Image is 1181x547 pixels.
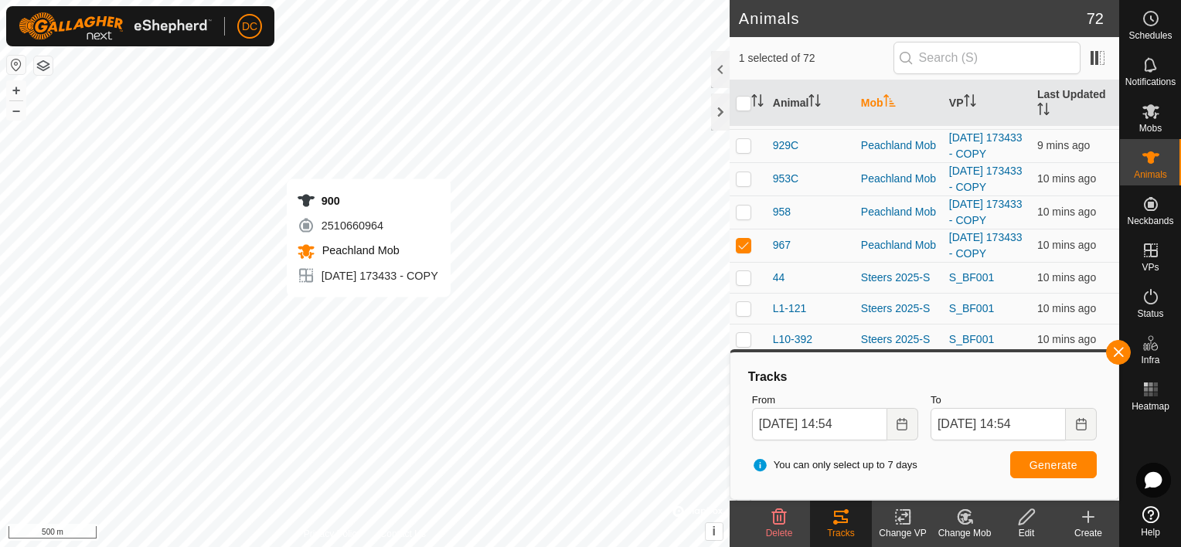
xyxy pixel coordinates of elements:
a: [DATE] 173433 - COPY [949,198,1023,226]
span: 72 [1087,7,1104,30]
span: 929C [773,138,798,154]
a: [DATE] 173433 - COPY [949,231,1023,260]
p-sorticon: Activate to sort [883,97,896,109]
label: To [931,392,1097,408]
div: Tracks [810,526,872,540]
button: Choose Date [887,408,918,440]
span: Infra [1141,355,1159,365]
span: You can only select up to 7 days [752,457,917,473]
div: Steers 2025-S [861,331,937,348]
span: i [713,525,716,538]
button: Choose Date [1066,408,1097,440]
a: Contact Us [380,527,426,541]
p-sorticon: Activate to sort [808,97,821,109]
span: DC [242,19,257,35]
a: S_BF001 [949,488,994,500]
div: Edit [996,526,1057,540]
span: Peachland Mob [318,244,400,257]
a: S_BF001 [949,333,994,345]
label: From [752,392,918,408]
span: 967 [773,237,791,253]
span: 13 Aug 2025, 2:45 pm [1037,139,1090,151]
div: [DATE] 173433 - COPY [297,267,438,285]
span: 13 Aug 2025, 2:45 pm [1037,206,1096,218]
p-sorticon: Activate to sort [751,97,764,109]
p-sorticon: Activate to sort [1037,105,1050,117]
th: Last Updated [1031,80,1119,127]
a: [DATE] 173433 - COPY [949,165,1023,193]
span: 44 [773,270,785,286]
img: Gallagher Logo [19,12,212,40]
div: Steers 2025-S [861,301,937,317]
span: Notifications [1125,77,1176,87]
div: Create [1057,526,1119,540]
span: Schedules [1128,31,1172,40]
button: Generate [1010,451,1097,478]
div: Peachland Mob [861,237,937,253]
span: L1-121 [773,301,807,317]
div: Peachland Mob [861,171,937,187]
a: S_BF001 [949,271,994,284]
span: 13 Aug 2025, 2:44 pm [1037,488,1096,500]
button: Reset Map [7,56,26,74]
span: 958 [773,204,791,220]
button: + [7,81,26,100]
a: [DATE] 173433 - COPY [949,98,1023,127]
th: Animal [767,80,855,127]
button: Map Layers [34,56,53,75]
span: 953C [773,171,798,187]
span: 13 Aug 2025, 2:44 pm [1037,271,1096,284]
span: Mobs [1139,124,1162,133]
span: 13 Aug 2025, 2:44 pm [1037,333,1096,345]
a: S_BF001 [949,302,994,314]
div: Peachland Mob [861,204,937,220]
a: Privacy Policy [304,527,362,541]
span: VPs [1142,263,1159,272]
div: Change VP [872,526,934,540]
th: Mob [855,80,943,127]
div: Peachland Mob [861,138,937,154]
h2: Animals [739,9,1087,28]
button: i [706,523,723,540]
span: 13 Aug 2025, 2:44 pm [1037,302,1096,314]
span: 1 selected of 72 [739,50,893,66]
span: 13 Aug 2025, 2:45 pm [1037,172,1096,185]
span: Status [1137,309,1163,318]
span: Animals [1134,170,1167,179]
span: 13 Aug 2025, 2:45 pm [1037,239,1096,251]
div: Tracks [746,368,1103,386]
div: Steers 2025-S [861,270,937,286]
a: [DATE] 173433 - COPY [949,131,1023,160]
input: Search (S) [893,42,1081,74]
th: VP [943,80,1031,127]
span: L10-392 [773,331,812,348]
span: Generate [1030,459,1077,471]
span: Neckbands [1127,216,1173,226]
span: Help [1141,528,1160,537]
div: Change Mob [934,526,996,540]
span: Heatmap [1132,402,1169,411]
button: – [7,101,26,120]
a: Help [1120,500,1181,543]
div: 900 [297,192,438,210]
div: 2510660964 [297,216,438,235]
p-sorticon: Activate to sort [964,97,976,109]
span: Delete [766,528,793,539]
